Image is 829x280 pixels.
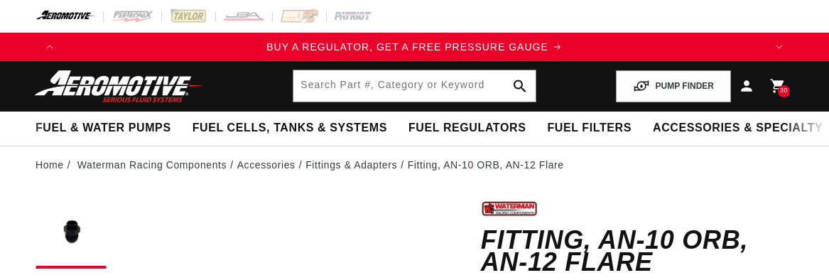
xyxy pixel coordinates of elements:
[398,112,536,145] summary: Fuel Regulators
[36,157,64,173] a: Home
[193,121,387,136] span: Fuel Cells, Tanks & Systems
[266,41,548,53] span: BUY A REGULATOR, GET A FREE PRESSURE GAUGE
[547,121,632,136] span: Fuel Filters
[64,39,765,55] a: BUY A REGULATOR, GET A FREE PRESSURE GAUGE
[64,39,765,55] div: 1 of 4
[25,112,182,145] summary: Fuel & Water Pumps
[293,70,535,102] input: Search by Part Number, Category or Keyword
[536,112,642,145] summary: Fuel Filters
[653,121,823,136] span: Accessories & Specialty
[780,85,788,97] span: 30
[182,112,398,145] summary: Fuel Cells, Tanks & Systems
[36,157,793,173] nav: breadcrumbs
[77,157,227,173] a: Waterman Racing Components
[504,70,536,102] button: search button
[408,157,564,173] li: Fitting, AN-10 ORB, AN-12 Flare
[481,229,793,274] h1: Fitting, AN-10 ORB, AN-12 Flare
[305,157,407,173] li: Fittings & Adapters
[36,198,107,269] button: Load image 1 in gallery view
[616,70,731,102] button: PUMP FINDER
[408,121,526,136] span: Fuel Regulators
[36,121,171,136] span: Fuel & Water Pumps
[31,70,208,103] img: Aeromotive
[765,33,793,61] button: Translation missing: en.sections.announcements.next_announcement
[237,157,306,173] li: Accessories
[64,39,765,55] div: Announcement
[36,33,64,61] button: Translation missing: en.sections.announcements.previous_announcement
